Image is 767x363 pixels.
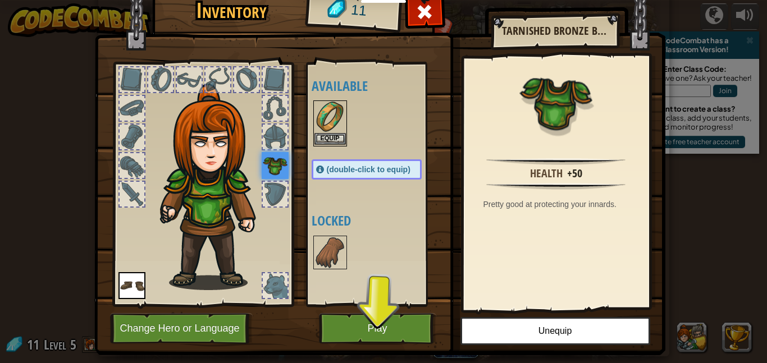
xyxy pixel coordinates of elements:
div: Health [530,166,563,182]
div: Pretty good at protecting your innards. [483,199,634,210]
img: portrait.png [314,237,346,268]
img: portrait.png [118,272,145,299]
img: hair_f2.png [155,84,276,290]
button: Equip [314,133,346,145]
img: hr.png [486,183,625,190]
button: Change Hero or Language [110,313,253,344]
img: portrait.png [519,66,592,139]
span: (double-click to equip) [327,165,410,174]
img: portrait.png [314,102,346,133]
div: +50 [567,166,582,182]
img: portrait.png [262,152,289,179]
h4: Available [312,79,444,93]
h2: Tarnished Bronze Breastplate [502,25,608,37]
button: Unequip [460,317,650,345]
button: Play [319,313,436,344]
img: hr.png [486,158,625,165]
h4: Locked [312,213,444,228]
